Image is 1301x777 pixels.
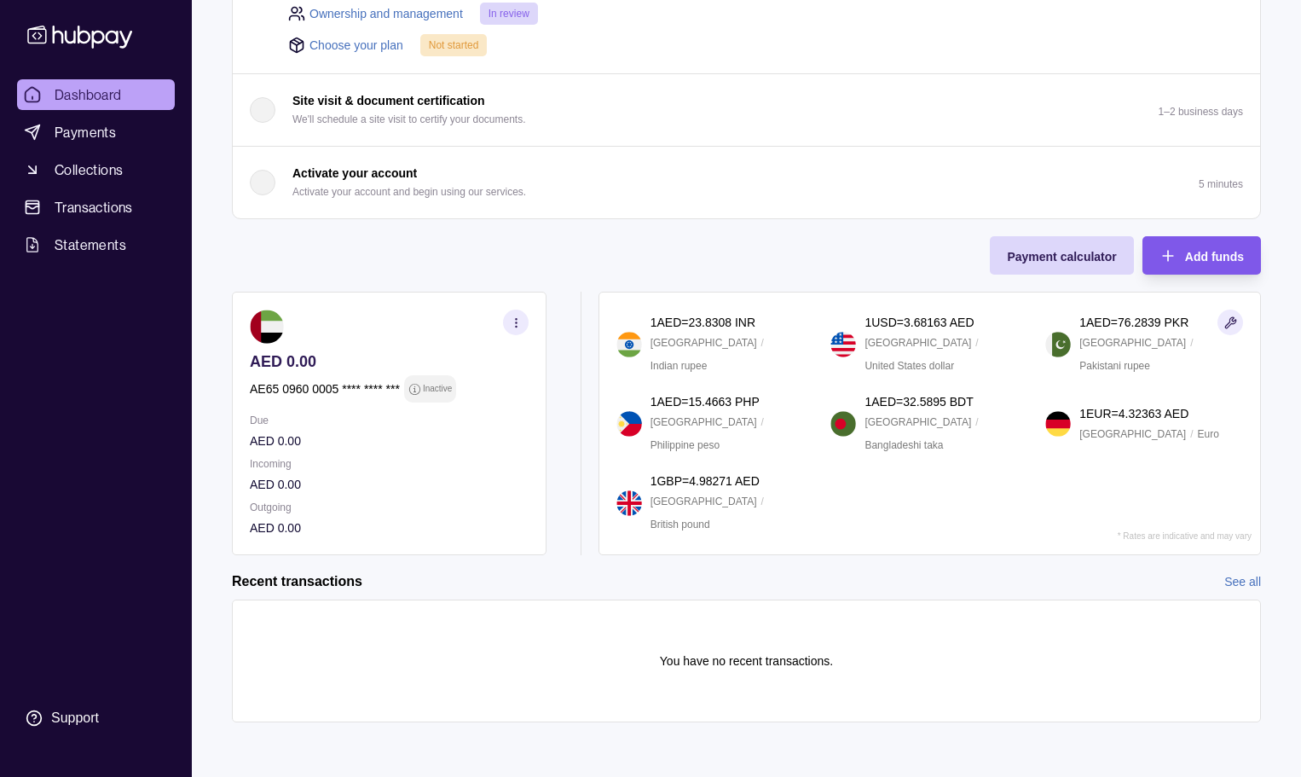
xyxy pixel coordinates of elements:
[660,652,833,670] p: You have no recent transactions.
[292,164,417,183] p: Activate your account
[17,229,175,260] a: Statements
[55,84,122,105] span: Dashboard
[650,313,755,332] p: 1 AED = 23.8308 INR
[51,709,99,728] div: Support
[1185,250,1244,264] span: Add funds
[864,436,943,455] p: Bangladeshi taka
[650,515,710,534] p: British pound
[17,154,175,185] a: Collections
[864,313,974,332] p: 1 USD = 3.68163 AED
[55,122,116,142] span: Payments
[830,411,856,437] img: bd
[429,39,479,51] span: Not started
[616,332,642,357] img: in
[309,4,463,23] a: Ownership and management
[650,436,720,455] p: Philippine peso
[1079,404,1188,423] p: 1 EUR = 4.32363 AED
[975,333,978,352] p: /
[1190,425,1193,444] p: /
[17,700,175,736] a: Support
[292,110,526,129] p: We'll schedule a site visit to certify your documents.
[250,475,529,494] p: AED 0.00
[1142,236,1261,275] button: Add funds
[1197,425,1218,444] p: Euro
[990,236,1133,275] button: Payment calculator
[423,380,452,398] p: Inactive
[55,159,123,180] span: Collections
[864,357,954,375] p: United States dollar
[250,498,529,517] p: Outgoing
[761,413,764,432] p: /
[17,79,175,110] a: Dashboard
[650,413,757,432] p: [GEOGRAPHIC_DATA]
[292,183,526,201] p: Activate your account and begin using our services.
[233,74,1260,146] button: Site visit & document certification We'll schedule a site visit to certify your documents.1–2 bus...
[830,332,856,357] img: us
[975,413,978,432] p: /
[864,392,973,411] p: 1 AED = 32.5895 BDT
[1190,333,1193,352] p: /
[616,411,642,437] img: ph
[1045,332,1071,357] img: pk
[864,333,971,352] p: [GEOGRAPHIC_DATA]
[1007,250,1116,264] span: Payment calculator
[250,455,529,473] p: Incoming
[250,411,529,430] p: Due
[650,472,760,490] p: 1 GBP = 4.98271 AED
[55,197,133,217] span: Transactions
[1159,106,1243,118] p: 1–2 business days
[650,333,757,352] p: [GEOGRAPHIC_DATA]
[1118,531,1252,541] p: * Rates are indicative and may vary
[761,492,764,511] p: /
[250,352,529,371] p: AED 0.00
[1079,333,1186,352] p: [GEOGRAPHIC_DATA]
[233,147,1260,218] button: Activate your account Activate your account and begin using our services.5 minutes
[309,36,403,55] a: Choose your plan
[761,333,764,352] p: /
[650,357,708,375] p: Indian rupee
[232,572,362,591] h2: Recent transactions
[1045,411,1071,437] img: de
[55,235,126,255] span: Statements
[489,8,529,20] span: In review
[650,492,757,511] p: [GEOGRAPHIC_DATA]
[1224,572,1261,591] a: See all
[17,192,175,223] a: Transactions
[650,392,760,411] p: 1 AED = 15.4663 PHP
[1079,357,1150,375] p: Pakistani rupee
[864,413,971,432] p: [GEOGRAPHIC_DATA]
[250,519,529,537] p: AED 0.00
[1079,313,1188,332] p: 1 AED = 76.2839 PKR
[292,91,485,110] p: Site visit & document certification
[250,310,284,344] img: ae
[1199,178,1243,190] p: 5 minutes
[1079,425,1186,444] p: [GEOGRAPHIC_DATA]
[616,490,642,516] img: gb
[250,432,529,450] p: AED 0.00
[17,117,175,148] a: Payments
